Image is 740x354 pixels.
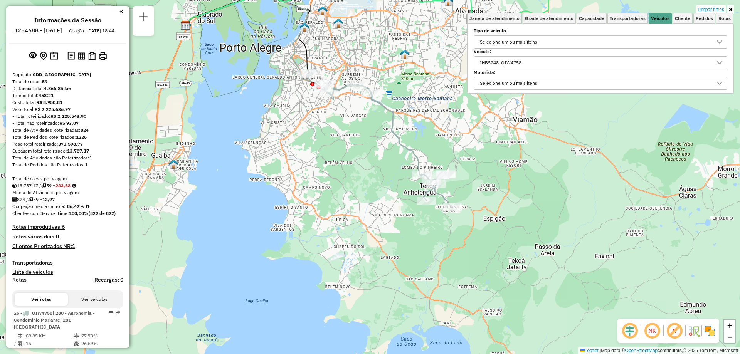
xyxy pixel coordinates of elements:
[12,127,123,134] div: Total de Atividades Roteirizadas:
[12,154,123,161] div: Total de Atividades não Roteirizadas:
[12,175,123,182] div: Total de caixas por viagem:
[477,57,524,69] div: IHB5248, QIW4758
[55,183,71,188] strong: 233,68
[116,310,120,315] em: Rota exportada
[12,99,123,106] div: Custo total:
[94,277,123,283] h4: Recargas: 0
[643,322,661,340] span: Ocultar NR
[12,210,69,216] span: Clientes com Service Time:
[136,9,151,27] a: Nova sessão e pesquisa
[12,260,123,266] h4: Transportadoras
[72,243,75,250] strong: 1
[109,310,113,315] em: Opções
[180,20,190,30] img: CDD Porto Alegre
[12,141,123,148] div: Peso total roteirizado:
[81,340,120,347] td: 96,59%
[74,334,79,338] i: % de utilização do peso
[32,310,52,316] span: QIW4758
[400,49,410,59] img: 712 UDC Light Floresta
[474,48,727,55] label: Veículo:
[14,310,95,330] span: 26 -
[12,120,123,127] div: - Total não roteirizado:
[12,161,123,168] div: Total de Pedidos não Roteirizados:
[68,293,121,306] button: Ver veículos
[62,223,65,230] strong: 6
[12,203,66,209] span: Ocupação média da frota:
[621,322,639,340] span: Ocultar deslocamento
[58,141,83,147] strong: 373.598,77
[76,50,87,61] button: Visualizar relatório de Roteirização
[718,16,731,21] span: Rotas
[12,183,17,188] i: Cubagem total roteirizado
[66,27,118,34] div: Criação: [DATE] 18:44
[12,196,123,203] div: 824 / 59 =
[76,134,87,140] strong: 1226
[696,5,726,14] a: Limpar filtros
[12,197,17,202] i: Total de Atividades
[72,183,76,188] i: Meta Caixas/viagem: 242,33 Diferença: -8,65
[44,86,71,91] strong: 4.866,85 km
[33,72,91,77] strong: CDD [GEOGRAPHIC_DATA]
[474,69,727,76] label: Motorista:
[49,50,60,62] button: Painel de Sugestão
[12,189,123,196] div: Média de Atividades por viagem:
[610,16,646,21] span: Transportadoras
[579,16,604,21] span: Capacidade
[86,204,89,209] em: Média calculada utilizando a maior ocupação (%Peso ou %Cubagem) de cada rota da sessão. Rotas cro...
[625,348,658,353] a: OpenStreetMap
[724,331,735,343] a: Zoom out
[89,210,116,216] strong: (822 de 822)
[665,322,684,340] span: Exibir rótulo
[12,92,123,99] div: Tempo total:
[525,16,573,21] span: Grade de atendimento
[168,159,178,169] img: Guaíba
[42,79,47,84] strong: 59
[696,16,713,21] span: Pedidos
[39,92,54,98] strong: 458:21
[12,182,123,189] div: 13.787,17 / 59 =
[14,340,18,347] td: /
[97,50,108,62] button: Imprimir Rotas
[89,155,92,161] strong: 1
[704,325,716,337] img: Exibir/Ocultar setores
[14,27,62,34] h6: 1254688 - [DATE]
[724,320,735,331] a: Zoom in
[74,341,79,346] i: % de utilização da cubagem
[580,348,599,353] a: Leaflet
[69,210,89,216] strong: 100,00%
[12,71,123,78] div: Depósito:
[12,148,123,154] div: Cubagem total roteirizado:
[66,50,76,62] button: Logs desbloquear sessão
[38,50,49,62] button: Centralizar mapa no depósito ou ponto de apoio
[688,325,700,337] img: Fluxo de ruas
[25,332,73,340] td: 88,85 KM
[67,148,89,154] strong: 13.787,17
[119,7,123,16] a: Clique aqui para minimizar o painel
[50,113,86,119] strong: R$ 2.225.543,90
[727,332,732,342] span: −
[12,106,123,113] div: Valor total:
[12,277,27,283] a: Rotas
[59,120,79,126] strong: R$ 93,07
[12,224,123,230] h4: Rotas improdutivas:
[651,16,669,21] span: Veículos
[299,22,309,32] img: CDD
[41,183,46,188] i: Total de rotas
[474,27,727,34] label: Tipo de veículo:
[12,78,123,85] div: Total de rotas:
[12,113,123,120] div: - Total roteirizado:
[85,162,87,168] strong: 1
[12,134,123,141] div: Total de Pedidos Roteirizados:
[81,127,89,133] strong: 824
[34,17,101,24] h4: Informações da Sessão
[35,106,71,112] strong: R$ 2.225.636,97
[36,99,62,105] strong: R$ 8.950,81
[15,293,68,306] button: Ver rotas
[12,269,123,275] h4: Lista de veículos
[67,203,84,209] strong: 86,42%
[469,16,520,21] span: Janela de atendimento
[477,77,540,90] div: Selecione um ou mais itens
[12,85,123,92] div: Distância Total:
[675,16,690,21] span: Cliente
